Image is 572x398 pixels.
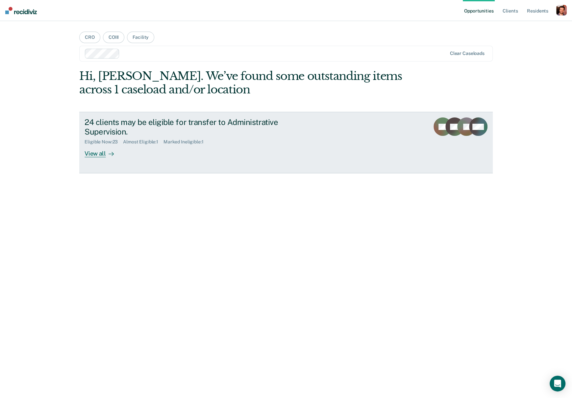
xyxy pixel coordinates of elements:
img: Recidiviz [5,7,37,14]
div: 24 clients may be eligible for transfer to Administrative Supervision. [85,117,315,137]
button: Facility [127,32,154,43]
div: Marked Ineligible : 1 [163,139,209,145]
div: Eligible Now : 23 [85,139,123,145]
div: Open Intercom Messenger [550,376,565,391]
div: Clear caseloads [450,51,485,56]
a: 24 clients may be eligible for transfer to Administrative Supervision.Eligible Now:23Almost Eligi... [79,112,492,173]
div: Almost Eligible : 1 [123,139,163,145]
div: Hi, [PERSON_NAME]. We’ve found some outstanding items across 1 caseload and/or location [79,69,410,96]
div: View all [85,145,121,158]
button: COIII [103,32,124,43]
button: CRO [79,32,100,43]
